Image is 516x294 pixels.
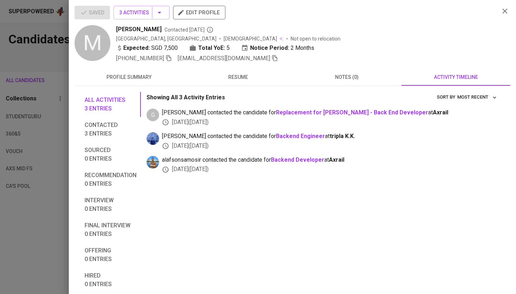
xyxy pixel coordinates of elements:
span: activity timeline [406,73,506,82]
p: Showing All 3 Activity Entries [147,93,225,102]
b: Notice Period: [250,44,289,52]
span: All activities 3 entries [85,96,137,113]
div: M [75,25,110,61]
span: Interview 0 entries [85,196,137,213]
p: Not open to relocation [291,35,340,42]
b: Expected: [123,44,150,52]
span: Axrail [329,156,344,163]
span: Most Recent [457,93,497,101]
div: SGD 7,500 [116,44,178,52]
span: [PERSON_NAME] [116,25,162,34]
span: Hired 0 entries [85,271,137,289]
span: alafsonsamosir contacted the candidate for at [162,156,499,164]
div: 2 Months [241,44,314,52]
button: 3 Activities [114,6,169,19]
div: [DATE] ( [DATE] ) [162,118,499,127]
span: Axrail [433,109,448,116]
span: Contacted [DATE] [164,26,214,33]
div: [DATE] ( [DATE] ) [162,142,499,150]
button: edit profile [173,6,225,19]
span: 5 [226,44,230,52]
div: [DATE] ( [DATE] ) [162,165,499,174]
span: tripla K.K. [330,133,355,139]
b: Total YoE: [198,44,225,52]
img: aldiron.tahalele@glints.com [147,132,159,145]
span: [PERSON_NAME] contacted the candidate for at [162,109,499,117]
div: [GEOGRAPHIC_DATA], [GEOGRAPHIC_DATA] [116,35,216,42]
span: [PERSON_NAME] contacted the candidate for at [162,132,499,141]
button: sort by [455,92,499,103]
div: G [147,109,159,121]
span: Recommendation 0 entries [85,171,137,188]
span: [DEMOGRAPHIC_DATA] [224,35,278,42]
a: edit profile [173,9,225,15]
span: profile summary [79,73,179,82]
a: Backend Engineer [276,133,325,139]
span: Sourced 0 entries [85,146,137,163]
span: sort by [437,94,455,100]
span: Contacted 3 entries [85,121,137,138]
span: edit profile [179,8,220,17]
a: Replacement for [PERSON_NAME] - Back End Developer [276,109,428,116]
span: Final interview 0 entries [85,221,137,238]
span: resume [188,73,288,82]
span: [PHONE_NUMBER] [116,55,164,62]
svg: By Batam recruiter [206,26,214,33]
img: alafson@glints.com [147,156,159,169]
span: notes (0) [297,73,397,82]
span: [EMAIL_ADDRESS][DOMAIN_NAME] [178,55,270,62]
a: Backend Developer [271,156,324,163]
span: Offering 0 entries [85,246,137,264]
span: 3 Activities [119,8,164,17]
